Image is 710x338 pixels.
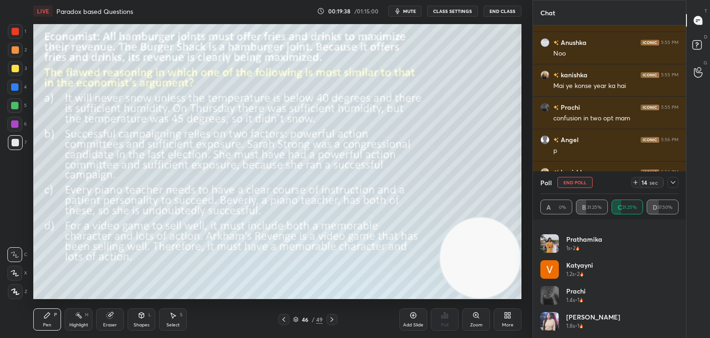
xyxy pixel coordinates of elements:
[134,323,149,327] div: Shapes
[484,6,521,17] button: End Class
[579,324,583,328] img: streak-poll-icon.44701ccd.svg
[540,260,559,279] img: 3
[553,81,679,91] div: Mai ye konse year ka hai
[8,284,27,299] div: Z
[566,234,602,244] h4: Prathamika
[661,169,679,175] div: 5:56 PM
[661,105,679,110] div: 5:55 PM
[69,323,88,327] div: Highlight
[559,102,580,112] h6: Prachi
[566,312,620,322] h4: [PERSON_NAME]
[312,317,314,322] div: /
[553,73,559,78] img: no-rating-badge.077c3623.svg
[577,270,580,278] h5: 2
[502,323,514,327] div: More
[559,167,588,177] h6: kanishka
[648,179,659,186] div: sec
[540,135,550,144] img: default.png
[580,272,584,276] img: streak-poll-icon.44701ccd.svg
[180,313,183,317] div: S
[575,322,577,330] h5: •
[575,246,580,250] img: streak-poll-icon.44701ccd.svg
[8,61,27,76] div: 3
[533,25,686,268] div: grid
[470,323,483,327] div: Zoom
[553,105,559,110] img: no-rating-badge.077c3623.svg
[704,7,707,14] p: T
[533,0,563,25] p: Chat
[300,317,310,322] div: 46
[540,178,552,188] h4: Poll
[553,114,679,123] div: confusion in two opt mam
[566,270,575,278] h5: 1.2s
[641,105,659,110] img: iconic-dark.1390631f.png
[8,24,26,39] div: 1
[641,179,648,186] div: 14
[540,38,550,47] img: 3
[559,135,579,144] h6: Angel
[566,296,575,304] h5: 1.4s
[7,266,27,281] div: X
[7,80,27,94] div: 4
[316,315,323,324] div: 49
[540,70,550,80] img: f1261cff6e8f4b19b5607254b39621a5.jpg
[85,313,88,317] div: H
[566,322,575,330] h5: 1.8s
[148,313,151,317] div: L
[559,38,587,47] h6: Anushka
[553,170,559,175] img: no-rating-badge.077c3623.svg
[553,138,559,143] img: no-rating-badge.077c3623.svg
[8,43,27,57] div: 2
[166,323,180,327] div: Select
[540,312,559,331] img: dfc550da88104bb39fa6d1bb169d29c0.jpg
[54,313,57,317] div: P
[577,296,579,304] h5: 1
[553,40,559,45] img: no-rating-badge.077c3623.svg
[566,244,570,252] h5: 1s
[540,103,550,112] img: aedd7b0e61a448bdb5756975e897d287.jpg
[7,247,27,262] div: C
[403,8,416,14] span: mute
[540,227,679,338] div: grid
[540,286,559,305] img: aedd7b0e61a448bdb5756975e897d287.jpg
[641,72,659,78] img: iconic-dark.1390631f.png
[577,322,579,330] h5: 1
[553,49,679,58] div: Noo
[7,98,27,113] div: 5
[540,234,559,253] img: 3
[388,6,422,17] button: mute
[704,59,707,66] p: G
[427,6,478,17] button: CLASS SETTINGS
[559,70,588,80] h6: kanishka
[43,323,51,327] div: Pen
[103,323,117,327] div: Eraser
[661,137,679,143] div: 5:56 PM
[557,177,593,188] button: End Poll
[566,286,586,296] h4: Prachi
[661,72,679,78] div: 5:55 PM
[641,137,659,143] img: iconic-dark.1390631f.png
[566,260,593,270] h4: Katyayni
[573,244,575,252] h5: 2
[570,244,573,252] h5: •
[403,323,423,327] div: Add Slide
[56,7,133,16] h4: Paradox based Questions
[641,40,659,45] img: iconic-dark.1390631f.png
[7,117,27,131] div: 6
[579,298,583,302] img: streak-poll-icon.44701ccd.svg
[704,33,707,40] p: D
[661,40,679,45] div: 5:55 PM
[33,6,53,17] div: LIVE
[553,146,679,156] div: p
[641,169,659,175] img: iconic-dark.1390631f.png
[575,296,577,304] h5: •
[575,270,577,278] h5: •
[8,135,27,150] div: 7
